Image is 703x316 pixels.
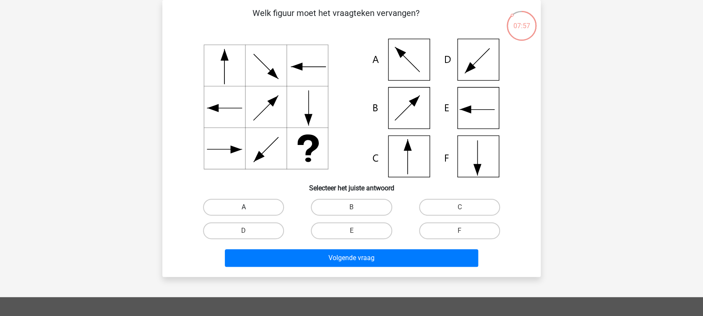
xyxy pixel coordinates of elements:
label: D [203,222,284,239]
label: C [419,199,500,216]
label: B [311,199,392,216]
p: Welk figuur moet het vraagteken vervangen? [176,7,496,32]
h6: Selecteer het juiste antwoord [176,177,527,192]
button: Volgende vraag [225,249,479,267]
label: A [203,199,284,216]
label: F [419,222,500,239]
div: 07:57 [506,10,537,31]
label: E [311,222,392,239]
